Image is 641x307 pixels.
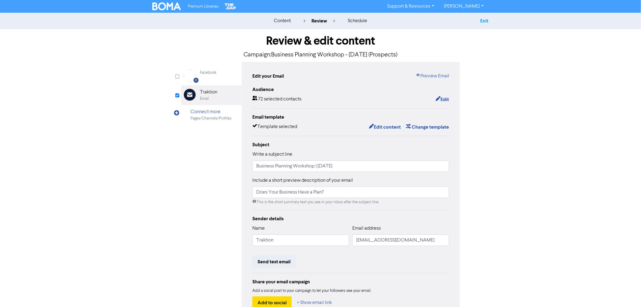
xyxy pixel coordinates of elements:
[200,96,209,102] div: Email
[181,66,242,85] div: Facebook Facebook
[252,278,449,285] div: Share your email campaign
[224,2,237,10] img: The Gap
[252,199,449,205] div: This is the short summary text you see in your inbox after the subject line.
[252,225,265,232] label: Name
[191,116,231,121] div: Pages/Channels/Profiles
[252,177,353,184] label: Include a short preview description of your email
[480,18,489,24] a: Exit
[188,5,219,8] span: Premium Libraries:
[406,123,449,131] button: Change template
[435,96,449,103] button: Edit
[352,225,381,232] label: Email address
[274,17,291,25] div: content
[252,255,296,268] button: Send test email
[191,108,231,116] div: Connect more
[181,50,460,59] p: Campaign: Business Planning Workshop - [DATE] (Prospects)
[369,123,401,131] button: Edit content
[348,17,367,25] div: schedule
[181,85,242,105] div: TraktionEmail
[252,141,449,148] div: Subject
[304,17,335,25] div: review
[252,113,449,121] div: Email template
[252,288,449,294] div: Add a social post to your campaign to let your followers see your email.
[200,89,217,96] div: Traktion
[383,2,439,11] a: Support & Resources
[505,63,641,307] iframe: Chat Widget
[252,96,301,103] div: 72 selected contacts
[184,70,196,82] img: Facebook
[200,70,216,76] div: Facebook
[252,215,449,222] div: Sender details
[152,2,181,10] img: BOMA Logo
[252,86,449,93] div: Audience
[252,123,297,131] div: Template selected
[252,73,284,80] div: Edit your Email
[439,2,489,11] a: [PERSON_NAME]
[181,105,242,125] div: Connect morePages/Channels/Profiles
[181,34,460,48] h1: Review & edit content
[252,151,292,158] label: Write a subject line
[416,73,449,80] a: Preview Email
